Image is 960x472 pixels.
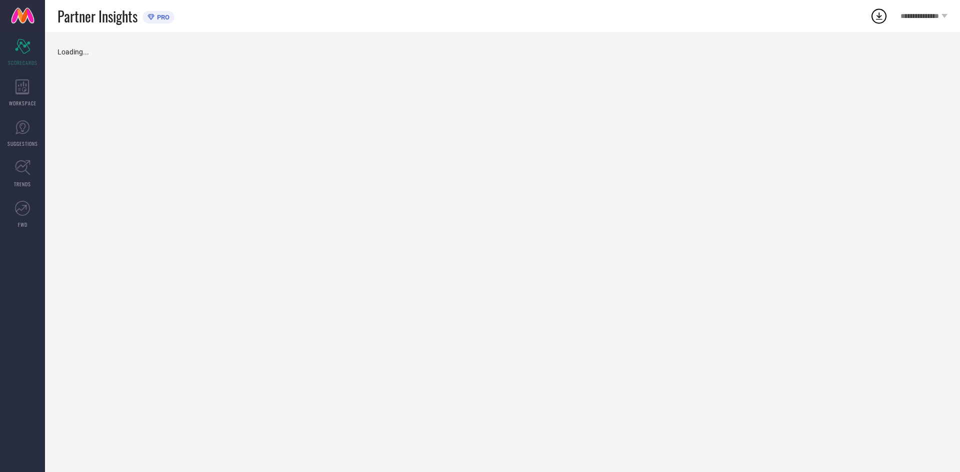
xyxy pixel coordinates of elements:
[9,99,36,107] span: WORKSPACE
[870,7,888,25] div: Open download list
[57,48,89,56] span: Loading...
[7,140,38,147] span: SUGGESTIONS
[8,59,37,66] span: SCORECARDS
[154,13,169,21] span: PRO
[14,180,31,188] span: TRENDS
[18,221,27,228] span: FWD
[57,6,137,26] span: Partner Insights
